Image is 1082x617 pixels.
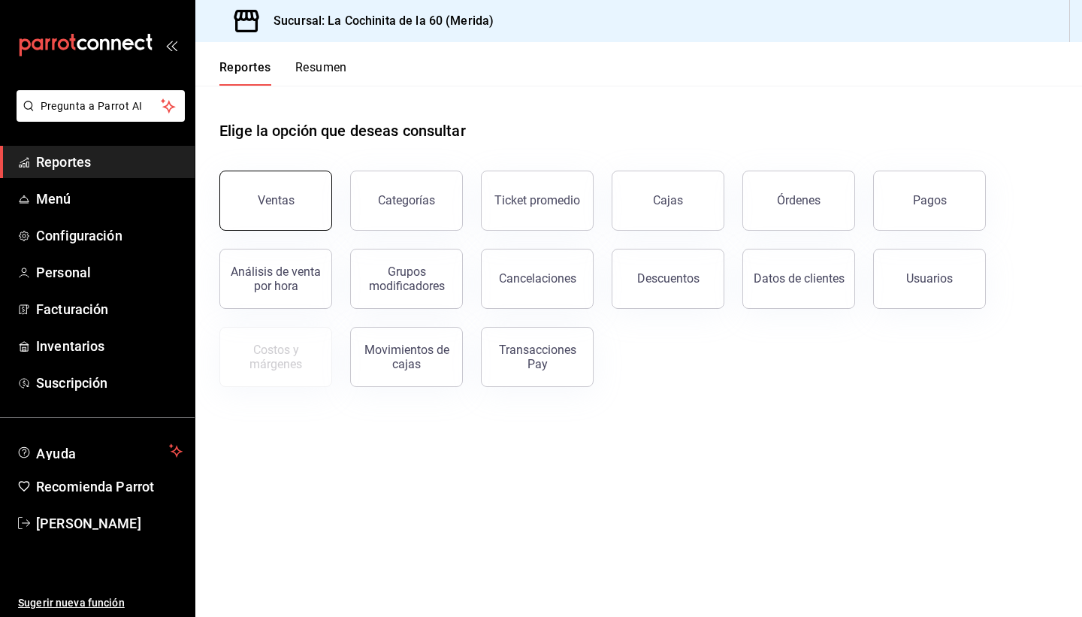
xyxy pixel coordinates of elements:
div: Órdenes [777,193,821,207]
button: Resumen [295,60,347,86]
button: Categorías [350,171,463,231]
div: Ventas [258,193,295,207]
button: Ventas [219,171,332,231]
button: Grupos modificadores [350,249,463,309]
button: Pagos [873,171,986,231]
a: Pregunta a Parrot AI [11,109,185,125]
div: Datos de clientes [754,271,845,286]
span: Recomienda Parrot [36,476,183,497]
div: Análisis de venta por hora [229,265,322,293]
div: Cajas [653,193,683,207]
button: Órdenes [742,171,855,231]
h1: Elige la opción que deseas consultar [219,119,466,142]
button: Análisis de venta por hora [219,249,332,309]
button: Reportes [219,60,271,86]
span: Inventarios [36,336,183,356]
button: Cancelaciones [481,249,594,309]
button: Transacciones Pay [481,327,594,387]
div: Categorías [378,193,435,207]
div: Ticket promedio [494,193,580,207]
span: Suscripción [36,373,183,393]
div: Movimientos de cajas [360,343,453,371]
span: Menú [36,189,183,209]
div: Pagos [913,193,947,207]
span: Facturación [36,299,183,319]
div: navigation tabs [219,60,347,86]
span: Pregunta a Parrot AI [41,98,162,114]
button: Datos de clientes [742,249,855,309]
button: Ticket promedio [481,171,594,231]
button: Cajas [612,171,724,231]
button: open_drawer_menu [165,39,177,51]
div: Costos y márgenes [229,343,322,371]
button: Descuentos [612,249,724,309]
button: Movimientos de cajas [350,327,463,387]
span: Ayuda [36,442,163,460]
span: Sugerir nueva función [18,595,183,611]
div: Transacciones Pay [491,343,584,371]
span: Personal [36,262,183,283]
button: Contrata inventarios para ver este reporte [219,327,332,387]
h3: Sucursal: La Cochinita de la 60 (Merida) [261,12,494,30]
span: [PERSON_NAME] [36,513,183,534]
button: Usuarios [873,249,986,309]
span: Reportes [36,152,183,172]
div: Descuentos [637,271,700,286]
div: Grupos modificadores [360,265,453,293]
div: Cancelaciones [499,271,576,286]
span: Configuración [36,225,183,246]
button: Pregunta a Parrot AI [17,90,185,122]
div: Usuarios [906,271,953,286]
